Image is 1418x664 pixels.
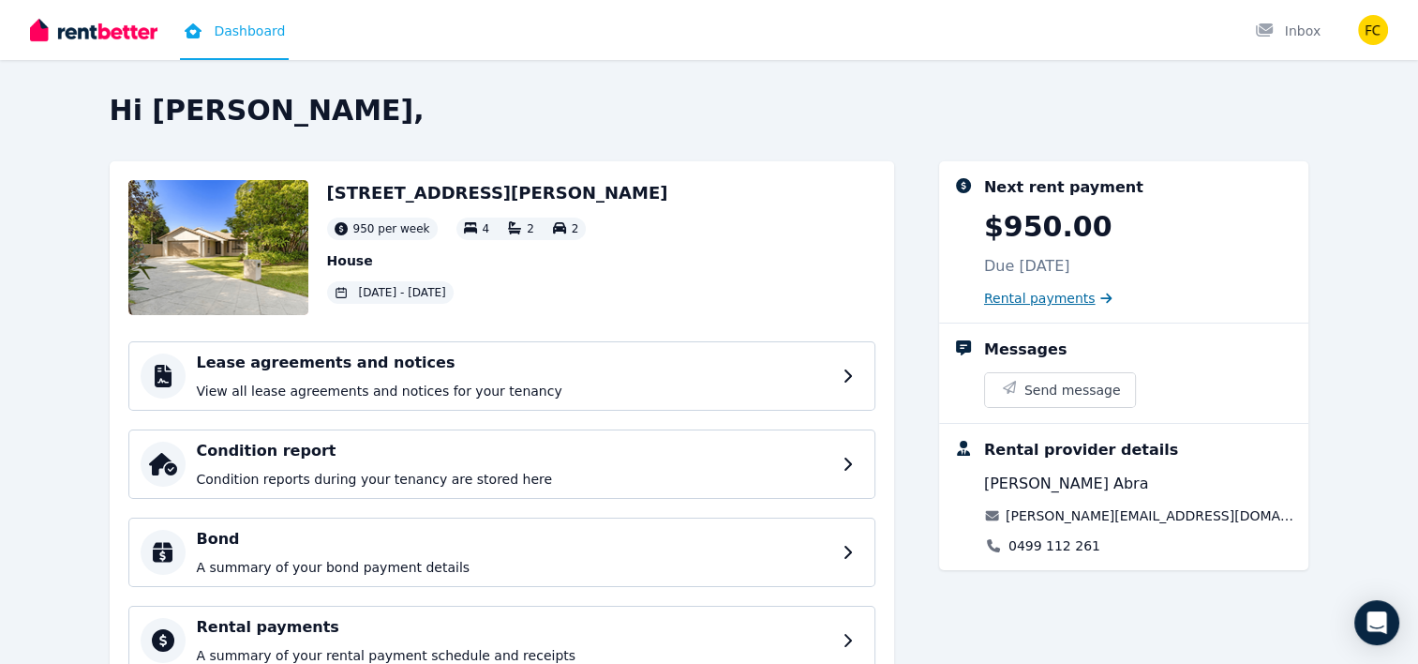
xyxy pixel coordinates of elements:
p: A summary of your bond payment details [197,558,831,577]
p: House [327,251,668,270]
span: 2 [572,222,579,235]
span: Rental payments [984,289,1096,308]
div: Messages [984,339,1067,361]
p: Condition reports during your tenancy are stored here [197,470,831,489]
span: Send message [1024,381,1121,400]
div: Next rent payment [984,176,1143,199]
p: Due [DATE] [984,255,1070,278]
p: View all lease agreements and notices for your tenancy [197,382,831,400]
img: RentBetter [30,16,157,44]
button: Send message [985,373,1136,407]
a: Rental payments [984,289,1112,308]
h4: Condition report [197,440,831,462]
h4: Rental payments [197,616,831,639]
div: Rental provider details [984,439,1178,461]
div: Inbox [1255,22,1321,40]
h4: Bond [197,528,831,551]
img: Property Url [128,180,308,315]
img: Federico Carpineti [1358,15,1388,45]
span: 2 [527,222,534,235]
div: Open Intercom Messenger [1354,600,1399,645]
span: 950 per week [353,221,430,236]
h2: [STREET_ADDRESS][PERSON_NAME] [327,180,668,206]
a: [PERSON_NAME][EMAIL_ADDRESS][DOMAIN_NAME] [1006,506,1294,525]
span: 4 [483,222,490,235]
h4: Lease agreements and notices [197,352,831,374]
span: [PERSON_NAME] Abra [984,473,1148,495]
p: $950.00 [984,210,1112,244]
a: 0499 112 261 [1008,536,1100,555]
span: [DATE] - [DATE] [359,285,446,300]
h2: Hi [PERSON_NAME], [110,94,1309,128]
